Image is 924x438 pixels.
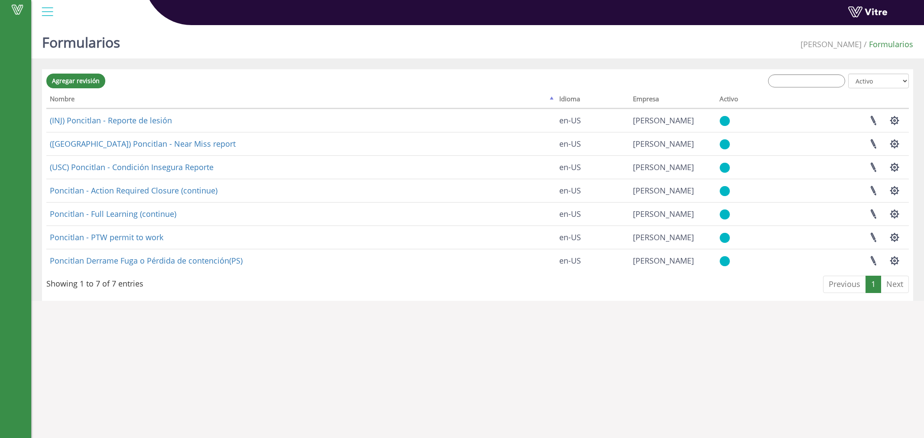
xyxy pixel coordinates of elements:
[50,255,243,266] a: Poncitlan Derrame Fuga o Pérdida de contención(PS)
[556,155,629,179] td: en-US
[720,256,730,267] img: yes
[862,39,913,50] li: Formularios
[633,115,694,126] span: 379
[556,179,629,202] td: en-US
[720,232,730,243] img: yes
[716,92,781,109] th: Activo
[46,275,143,290] div: Showing 1 to 7 of 7 entries
[46,74,105,88] a: Agregar revisión
[556,202,629,225] td: en-US
[720,116,730,126] img: yes
[52,77,100,85] span: Agregar revisión
[633,138,694,149] span: 379
[46,92,556,109] th: Nombre: activate to sort column descending
[50,115,172,126] a: (INJ) Poncitlan - Reporte de lesión
[720,162,730,173] img: yes
[50,185,217,196] a: Poncitlan - Action Required Closure (continue)
[556,109,629,132] td: en-US
[50,138,236,149] a: ([GEOGRAPHIC_DATA]) Poncitlan - Near Miss report
[633,162,694,172] span: 379
[629,92,716,109] th: Empresa
[866,276,881,293] a: 1
[823,276,866,293] a: Previous
[633,232,694,242] span: 379
[556,92,629,109] th: Idioma
[50,162,214,172] a: (USC) Poncitlan - Condición Insegura Reporte
[633,255,694,266] span: 379
[881,276,909,293] a: Next
[633,209,694,219] span: 379
[50,209,176,219] a: Poncitlan - Full Learning (continue)
[556,132,629,155] td: en-US
[720,209,730,220] img: yes
[720,139,730,150] img: yes
[50,232,163,242] a: Poncitlan - PTW permit to work
[42,22,120,58] h1: Formularios
[556,249,629,272] td: en-US
[801,39,862,49] span: 379
[556,225,629,249] td: en-US
[633,185,694,196] span: 379
[720,186,730,196] img: yes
